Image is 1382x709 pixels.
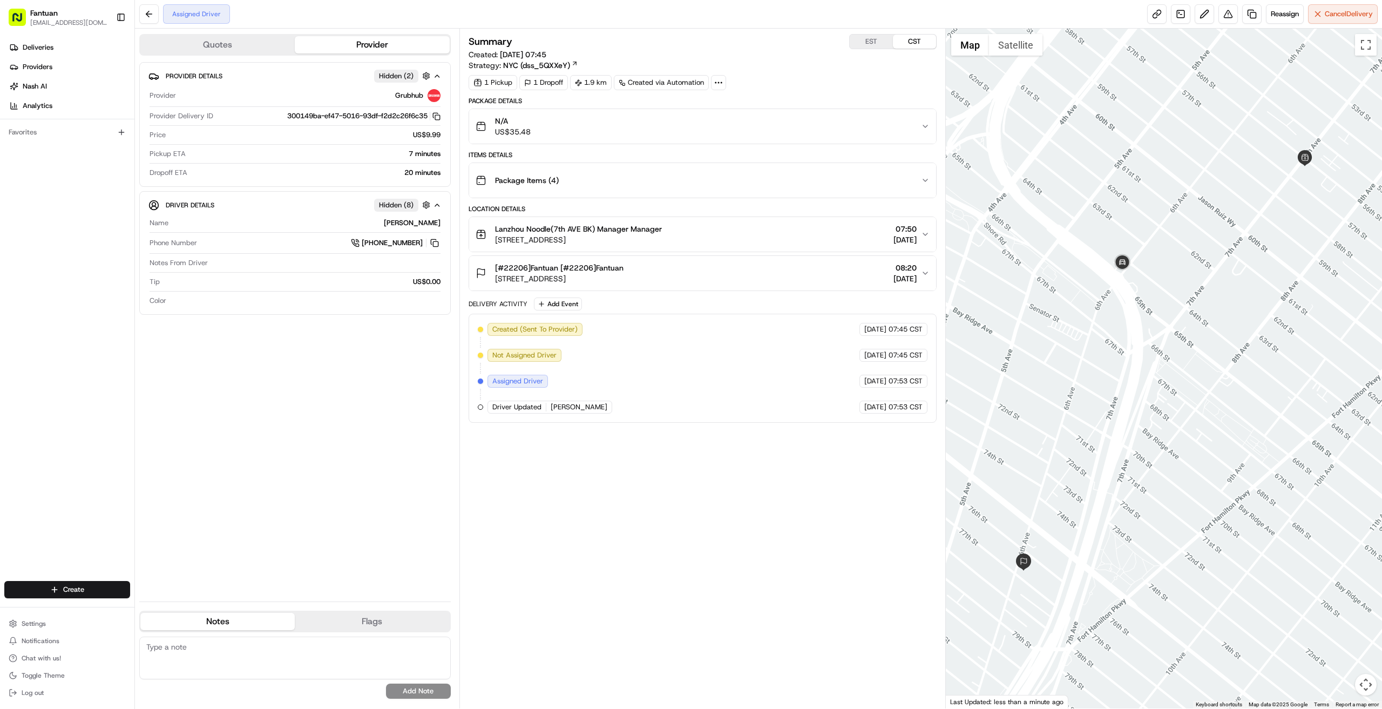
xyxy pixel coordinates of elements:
[49,103,177,113] div: Start new chat
[469,300,527,308] div: Delivery Activity
[379,71,414,81] span: Hidden ( 2 )
[889,325,923,334] span: 07:45 CST
[946,695,1068,708] div: Last Updated: less than a minute ago
[23,101,52,111] span: Analytics
[503,60,570,71] span: NYC (dss_5QXXeY)
[22,654,61,663] span: Chat with us!
[495,116,531,126] span: N/A
[150,130,166,140] span: Price
[4,39,134,56] a: Deliveries
[893,273,917,284] span: [DATE]
[492,402,541,412] span: Driver Updated
[33,167,87,175] span: [PERSON_NAME]
[49,113,148,122] div: We're available if you need us!
[551,402,607,412] span: [PERSON_NAME]
[140,36,295,53] button: Quotes
[362,238,423,248] span: [PHONE_NUMBER]
[23,103,42,122] img: 4281594248423_2fcf9dad9f2a874258b8_72.png
[295,613,449,630] button: Flags
[374,69,433,83] button: Hidden (2)
[492,325,578,334] span: Created (Sent To Provider)
[4,633,130,649] button: Notifications
[469,205,937,213] div: Location Details
[4,4,112,30] button: Fantuan[EMAIL_ADDRESS][DOMAIN_NAME]
[492,376,543,386] span: Assigned Driver
[140,613,295,630] button: Notes
[30,8,58,18] button: Fantuan
[864,350,886,360] span: [DATE]
[148,196,442,214] button: Driver DetailsHidden (8)
[184,106,197,119] button: Start new chat
[11,186,28,203] img: Asif Zaman Khan
[469,60,578,71] div: Strategy:
[22,619,46,628] span: Settings
[893,234,917,245] span: [DATE]
[87,237,178,256] a: 💻API Documentation
[951,34,989,56] button: Show street map
[519,75,568,90] div: 1 Dropoff
[469,256,936,291] button: [#22206]Fantuan [#22206]Fantuan[STREET_ADDRESS]08:20[DATE]
[1325,9,1373,19] span: Cancel Delivery
[22,671,65,680] span: Toggle Theme
[4,124,130,141] div: Favorites
[469,151,937,159] div: Items Details
[167,138,197,151] button: See all
[22,197,30,205] img: 1736555255976-a54dd68f-1ca7-489b-9aae-adbdc363a1c4
[395,91,423,100] span: Grubhub
[469,37,512,46] h3: Summary
[150,149,186,159] span: Pickup ETA
[469,163,936,198] button: Package Items (4)
[173,218,441,228] div: [PERSON_NAME]
[23,82,47,91] span: Nash AI
[11,43,197,60] p: Welcome 👋
[469,109,936,144] button: N/AUS$35.48
[11,140,69,148] div: Past conversations
[495,126,531,137] span: US$35.48
[22,637,59,645] span: Notifications
[850,35,893,49] button: EST
[102,241,173,252] span: API Documentation
[11,10,32,32] img: Nash
[150,111,213,121] span: Provider Delivery ID
[190,149,441,159] div: 7 minutes
[4,78,134,95] a: Nash AI
[469,75,517,90] div: 1 Pickup
[614,75,709,90] a: Created via Automation
[534,298,582,310] button: Add Event
[23,62,52,72] span: Providers
[1308,4,1378,24] button: CancelDelivery
[864,402,886,412] span: [DATE]
[150,218,168,228] span: Name
[1355,674,1377,696] button: Map camera controls
[30,18,107,27] button: [EMAIL_ADDRESS][DOMAIN_NAME]
[164,277,441,287] div: US$0.00
[4,58,134,76] a: Providers
[989,34,1042,56] button: Show satellite imagery
[570,75,612,90] div: 1.9 km
[150,258,208,268] span: Notes From Driver
[893,262,917,273] span: 08:20
[495,175,559,186] span: Package Items ( 4 )
[90,167,93,175] span: •
[4,685,130,700] button: Log out
[889,376,923,386] span: 07:53 CST
[91,242,100,251] div: 💻
[4,651,130,666] button: Chat with us!
[96,167,121,175] span: 8月15日
[864,325,886,334] span: [DATE]
[495,273,624,284] span: [STREET_ADDRESS]
[1249,701,1308,707] span: Map data ©2025 Google
[495,234,662,245] span: [STREET_ADDRESS]
[4,616,130,631] button: Settings
[500,50,546,59] span: [DATE] 07:45
[503,60,578,71] a: NYC (dss_5QXXeY)
[1271,9,1299,19] span: Reassign
[1314,701,1329,707] a: Terms
[893,224,917,234] span: 07:50
[11,157,28,174] img: Asif Zaman Khan
[469,49,546,60] span: Created:
[889,350,923,360] span: 07:45 CST
[23,43,53,52] span: Deliveries
[11,242,19,251] div: 📗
